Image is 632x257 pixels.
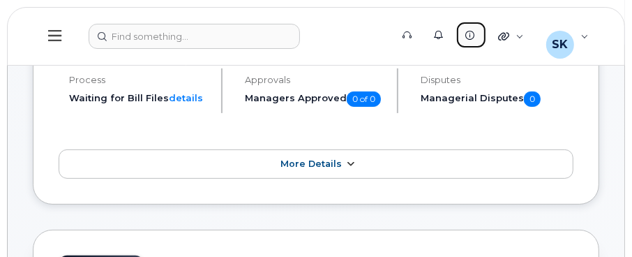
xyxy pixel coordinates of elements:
div: Smith, Kelly (ONB) [536,22,599,50]
span: 0 [524,91,541,107]
h4: Process [69,75,209,85]
span: More Details [280,159,342,169]
div: Quicklinks [488,22,534,50]
h5: Managerial Disputes [421,91,573,107]
li: Waiting for Bill Files [69,91,209,105]
span: SK [552,36,568,53]
h4: Disputes [421,75,573,85]
h4: Approvals [245,75,385,85]
input: Find something... [89,24,300,49]
a: details [169,92,203,103]
span: 0 of 0 [347,91,381,107]
h5: Managers Approved [245,91,385,107]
